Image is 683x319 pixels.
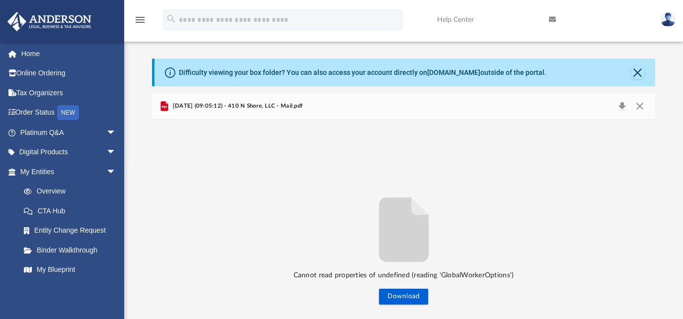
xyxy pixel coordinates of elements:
[7,83,131,103] a: Tax Organizers
[14,260,126,280] a: My Blueprint
[427,68,480,76] a: [DOMAIN_NAME]
[170,102,303,111] span: [DATE] (09:05:12) - 410 N Shore, LLC - Mail.pdf
[631,65,645,79] button: Close
[7,44,131,64] a: Home
[166,13,177,24] i: search
[179,67,546,78] div: Difficulty viewing your box folder? You can also access your account directly on outside of the p...
[14,240,131,260] a: Binder Walkthrough
[57,105,79,120] div: NEW
[106,142,126,163] span: arrow_drop_down
[14,201,131,221] a: CTA Hub
[379,289,428,305] button: Download
[106,162,126,182] span: arrow_drop_down
[4,12,94,31] img: Anderson Advisors Platinum Portal
[7,64,131,83] a: Online Ordering
[14,182,131,201] a: Overview
[661,12,676,27] img: User Pic
[7,142,131,162] a: Digital Productsarrow_drop_down
[14,279,131,299] a: Tax Due Dates
[630,99,648,113] button: Close
[7,162,131,182] a: My Entitiesarrow_drop_down
[106,123,126,143] span: arrow_drop_down
[7,103,131,123] a: Order StatusNEW
[134,19,146,26] a: menu
[613,99,631,113] button: Download
[14,221,131,241] a: Entity Change Request
[152,269,655,282] p: Cannot read properties of undefined (reading 'GlobalWorkerOptions')
[7,123,131,142] a: Platinum Q&Aarrow_drop_down
[134,14,146,26] i: menu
